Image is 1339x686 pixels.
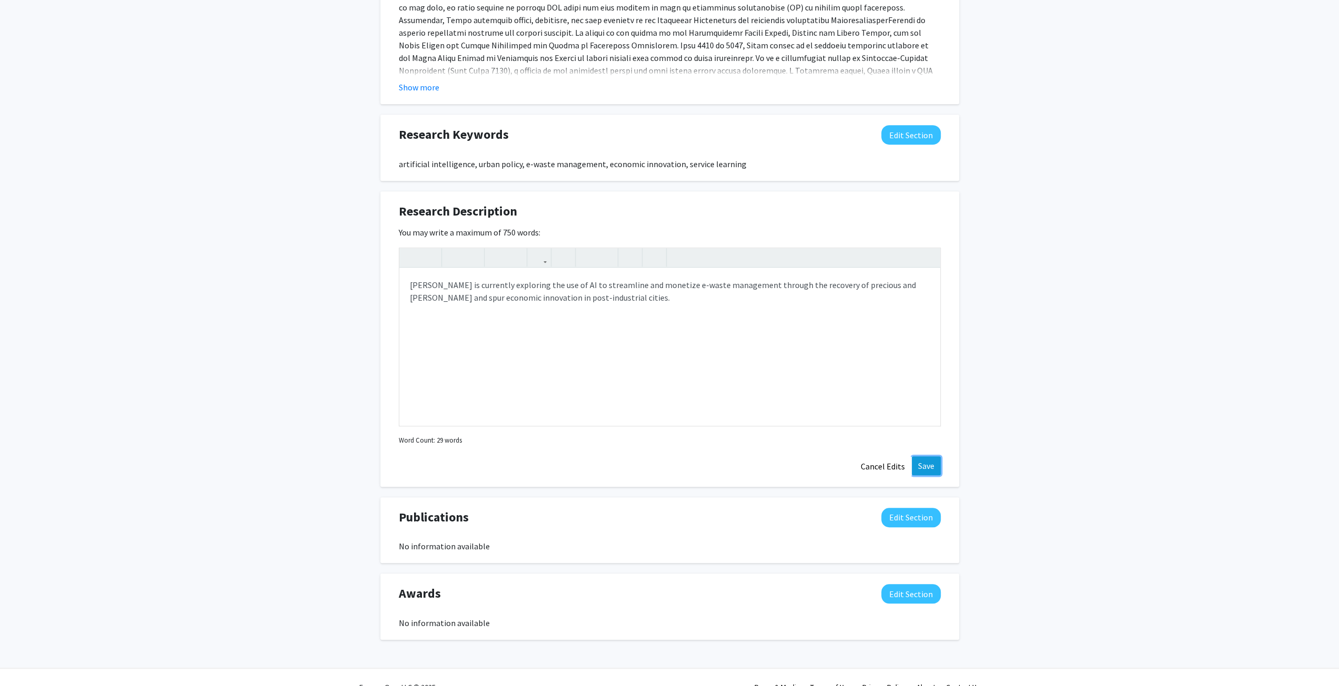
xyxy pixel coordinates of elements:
button: Subscript [506,248,524,267]
div: artificial intelligence, urban policy, e-waste management, economic innovation, service learning [399,158,941,170]
small: Word Count: 29 words [399,435,462,445]
button: Cancel Edits [854,456,912,476]
button: Remove format [621,248,639,267]
span: Publications [399,508,469,527]
iframe: Chat [8,639,45,678]
div: Note to users with screen readers: Please deactivate our accessibility plugin for this page as it... [399,268,940,426]
span: Awards [399,584,441,603]
button: Superscript [487,248,506,267]
button: Unordered list [578,248,597,267]
label: You may write a maximum of 750 words: [399,226,540,239]
div: No information available [399,617,941,629]
button: Redo (Ctrl + Y) [420,248,439,267]
button: Edit Publications [881,508,941,527]
button: Insert horizontal rule [645,248,663,267]
button: Insert Image [554,248,572,267]
button: Fullscreen [919,248,938,267]
button: Edit Awards [881,584,941,603]
button: Link [530,248,548,267]
button: Undo (Ctrl + Z) [402,248,420,267]
button: Emphasis (Ctrl + I) [463,248,481,267]
div: No information available [399,540,941,552]
button: Ordered list [597,248,615,267]
button: Show more [399,81,439,94]
button: Strong (Ctrl + B) [445,248,463,267]
span: Research Description [399,202,517,221]
button: Save [912,456,941,475]
span: Research Keywords [399,125,509,144]
button: Edit Research Keywords [881,125,941,145]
